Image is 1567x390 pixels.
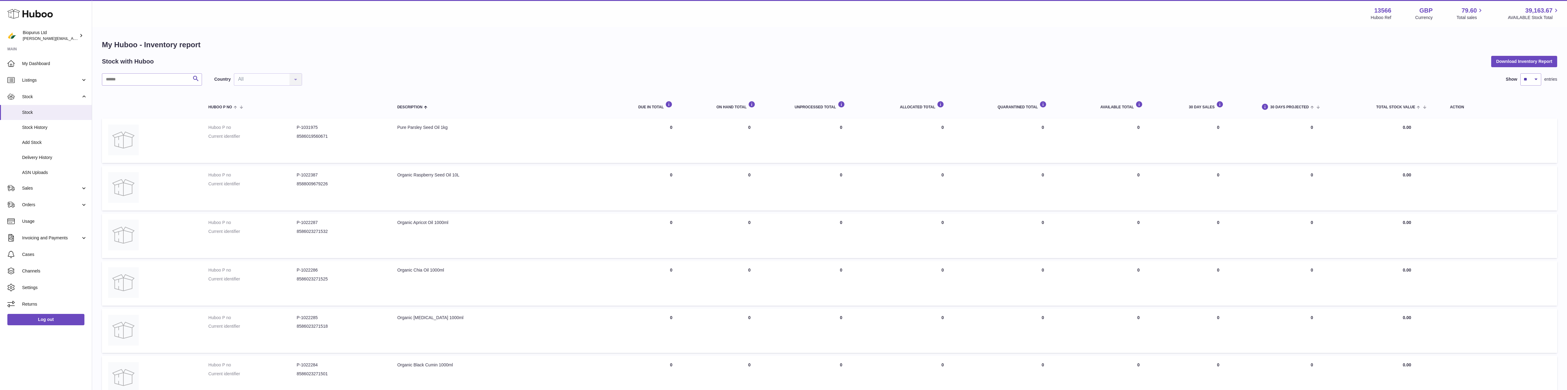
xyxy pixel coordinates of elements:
[1270,105,1309,109] span: 30 DAYS PROJECTED
[22,252,87,257] span: Cases
[1374,6,1391,15] strong: 13566
[1183,309,1254,353] td: 0
[297,229,385,234] dd: 8586023271532
[102,40,1557,50] h1: My Huboo - Inventory report
[716,101,782,109] div: ON HAND Total
[297,267,385,273] dd: P-1022286
[108,315,139,346] img: product image
[108,220,139,250] img: product image
[22,155,87,160] span: Delivery History
[22,140,87,145] span: Add Stock
[998,101,1088,109] div: QUARANTINED Total
[710,214,789,258] td: 0
[22,110,87,115] span: Stock
[632,214,710,258] td: 0
[1254,261,1370,306] td: 0
[397,315,626,321] div: Organic [MEDICAL_DATA] 1000ml
[208,276,297,282] dt: Current identifier
[894,166,991,210] td: 0
[632,309,710,353] td: 0
[23,36,123,41] span: [PERSON_NAME][EMAIL_ADDRESS][DOMAIN_NAME]
[710,166,789,210] td: 0
[1041,315,1044,320] span: 0
[1403,220,1411,225] span: 0.00
[397,220,626,226] div: Organic Apricot Oil 1000ml
[1254,166,1370,210] td: 0
[1094,118,1183,163] td: 0
[102,57,154,66] h2: Stock with Huboo
[1041,220,1044,225] span: 0
[1094,261,1183,306] td: 0
[22,94,81,100] span: Stock
[632,166,710,210] td: 0
[208,371,297,377] dt: Current identifier
[208,172,297,178] dt: Huboo P no
[789,214,894,258] td: 0
[22,170,87,176] span: ASN Uploads
[297,220,385,226] dd: P-1022287
[632,118,710,163] td: 0
[1403,172,1411,177] span: 0.00
[1094,166,1183,210] td: 0
[208,267,297,273] dt: Huboo P no
[894,309,991,353] td: 0
[108,172,139,203] img: product image
[1100,101,1177,109] div: AVAILABLE Total
[1041,172,1044,177] span: 0
[22,125,87,130] span: Stock History
[1450,105,1551,109] div: Action
[297,362,385,368] dd: P-1022284
[297,125,385,130] dd: P-1031975
[208,125,297,130] dt: Huboo P no
[297,276,385,282] dd: 8586023271525
[297,315,385,321] dd: P-1022285
[208,315,297,321] dt: Huboo P no
[1456,15,1484,21] span: Total sales
[22,285,87,291] span: Settings
[1189,101,1247,109] div: 30 DAY SALES
[632,261,710,306] td: 0
[208,229,297,234] dt: Current identifier
[1183,261,1254,306] td: 0
[1254,118,1370,163] td: 0
[22,268,87,274] span: Channels
[208,220,297,226] dt: Huboo P no
[1508,6,1560,21] a: 39,163.67 AVAILABLE Stock Total
[22,77,81,83] span: Listings
[1491,56,1557,67] button: Download Inventory Report
[1094,214,1183,258] td: 0
[397,125,626,130] div: Pure Parsley Seed Oil 1kg
[1525,6,1553,15] span: 39,163.67
[1403,315,1411,320] span: 0.00
[108,125,139,155] img: product image
[22,61,87,67] span: My Dashboard
[1415,15,1433,21] div: Currency
[1456,6,1484,21] a: 79.60 Total sales
[1376,105,1415,109] span: Total stock value
[1041,362,1044,367] span: 0
[208,133,297,139] dt: Current identifier
[1254,309,1370,353] td: 0
[900,101,985,109] div: ALLOCATED Total
[22,301,87,307] span: Returns
[397,362,626,368] div: Organic Black Cumin 1000ml
[1371,15,1391,21] div: Huboo Ref
[297,323,385,329] dd: 8586023271518
[1183,118,1254,163] td: 0
[789,309,894,353] td: 0
[7,31,17,40] img: peter@biopurus.co.uk
[22,185,81,191] span: Sales
[1183,214,1254,258] td: 0
[208,181,297,187] dt: Current identifier
[789,261,894,306] td: 0
[1403,362,1411,367] span: 0.00
[1254,214,1370,258] td: 0
[638,101,704,109] div: DUE IN TOTAL
[397,105,422,109] span: Description
[22,235,81,241] span: Invoicing and Payments
[710,261,789,306] td: 0
[1094,309,1183,353] td: 0
[795,101,888,109] div: UNPROCESSED Total
[22,202,81,208] span: Orders
[1461,6,1477,15] span: 79.60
